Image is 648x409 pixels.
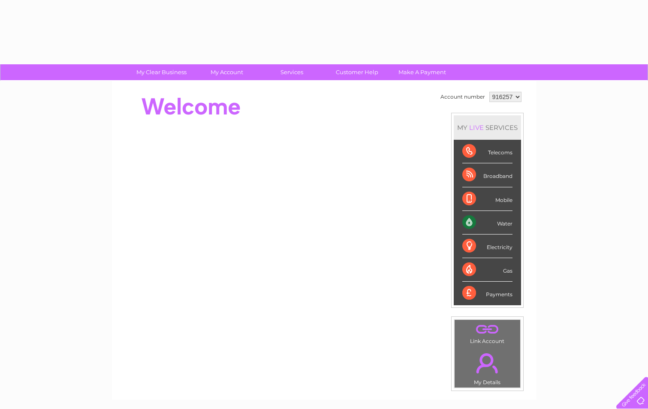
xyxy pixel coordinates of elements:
[462,211,512,235] div: Water
[462,282,512,305] div: Payments
[454,115,521,140] div: MY SERVICES
[387,64,458,80] a: Make A Payment
[191,64,262,80] a: My Account
[467,123,485,132] div: LIVE
[457,322,518,337] a: .
[322,64,392,80] a: Customer Help
[454,346,521,388] td: My Details
[457,348,518,378] a: .
[462,163,512,187] div: Broadband
[462,258,512,282] div: Gas
[256,64,327,80] a: Services
[126,64,197,80] a: My Clear Business
[454,319,521,346] td: Link Account
[438,90,487,104] td: Account number
[462,140,512,163] div: Telecoms
[462,187,512,211] div: Mobile
[462,235,512,258] div: Electricity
